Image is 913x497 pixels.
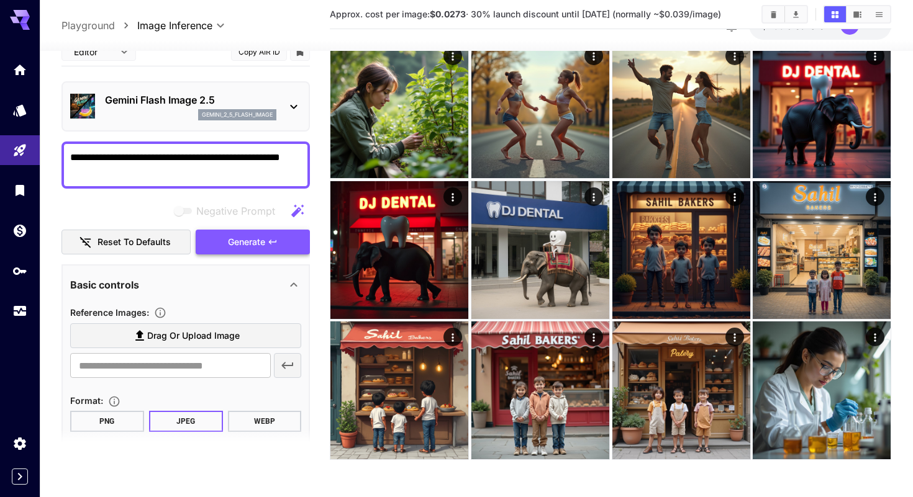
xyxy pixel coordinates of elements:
div: Actions [584,328,602,346]
div: Actions [725,328,743,346]
img: 9k= [471,321,609,459]
div: Models [12,102,27,118]
button: Reset to defaults [61,230,191,255]
div: Actions [866,187,884,206]
p: Basic controls [70,277,139,292]
button: Add to library [294,44,306,59]
span: Drag or upload image [147,328,240,344]
span: Reference Images : [70,307,149,318]
p: Gemini Flash Image 2.5 [105,92,276,107]
span: Negative Prompt [196,204,275,218]
span: Editor [74,45,112,58]
div: Actions [443,328,462,346]
label: Drag or upload image [70,323,301,349]
img: 9k= [612,181,750,319]
span: $1.55 [761,20,787,31]
button: JPEG [149,411,223,432]
div: Home [12,62,27,78]
div: Settings [12,436,27,451]
div: Clear ImagesDownload All [761,5,808,24]
button: Upload a reference image to guide the result. This is needed for Image-to-Image or Inpainting. Su... [149,307,171,319]
div: Gemini Flash Image 2.5gemini_2_5_flash_image [70,87,301,125]
button: Show images in list view [868,6,890,22]
button: Show images in video view [847,6,868,22]
span: Image Inference [137,18,212,33]
button: Expand sidebar [12,468,28,485]
button: Download All [785,6,807,22]
img: 9k= [612,40,750,178]
img: Z [471,181,609,319]
img: 9k= [612,321,750,459]
div: Basic controls [70,270,301,300]
button: Show images in grid view [824,6,846,22]
div: Actions [584,187,602,206]
div: Actions [443,47,462,65]
div: Usage [12,303,27,319]
div: API Keys [12,263,27,279]
img: 9k= [753,181,891,319]
span: Format : [70,395,103,406]
div: Actions [725,187,743,206]
div: Playground [12,143,27,158]
img: 9k= [330,321,468,459]
div: Actions [866,47,884,65]
div: Actions [725,47,743,65]
div: Show images in grid viewShow images in video viewShow images in list view [823,5,891,24]
div: Library [12,182,27,198]
div: Wallet [12,223,27,238]
button: Choose the file format for the output image. [103,395,125,408]
img: 9k= [753,321,891,459]
nav: breadcrumb [61,18,137,33]
div: Actions [443,187,462,206]
div: Actions [584,47,602,65]
span: Negative prompts are not compatible with the selected model. [171,203,285,218]
p: gemini_2_5_flash_image [202,110,273,119]
img: 9k= [471,40,609,178]
img: Z [330,181,468,319]
button: Generate [196,230,310,255]
button: Copy AIR ID [231,43,287,61]
span: credits left [787,20,830,31]
img: 2Q== [330,40,468,178]
img: 2Q== [753,40,891,178]
span: Generate [228,235,265,250]
a: Playground [61,18,115,33]
div: Actions [866,328,884,346]
b: $0.0273 [430,9,466,19]
button: WEBP [228,411,302,432]
button: PNG [70,411,144,432]
button: Clear Images [763,6,784,22]
span: Approx. cost per image: · 30% launch discount until [DATE] (normally ~$0.039/image) [330,9,721,19]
